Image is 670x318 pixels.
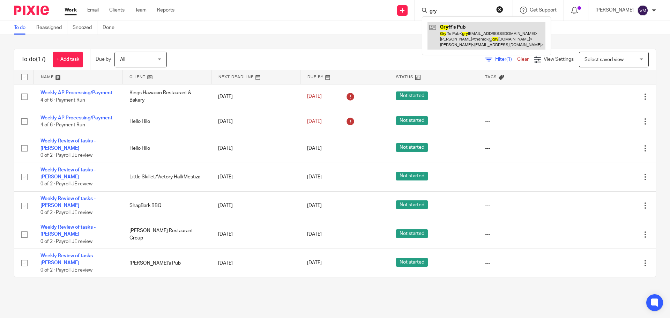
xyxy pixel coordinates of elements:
p: Due by [96,56,111,63]
span: 0 of 2 · Payroll JE review [40,239,92,244]
a: Clients [109,7,125,14]
div: --- [485,173,560,180]
span: 0 of 2 · Payroll JE review [40,182,92,186]
span: 0 of 2 · Payroll JE review [40,153,92,158]
div: --- [485,260,560,267]
a: Done [103,21,120,35]
a: Weekly Review of tasks - [PERSON_NAME] [40,168,96,179]
a: Reports [157,7,174,14]
span: [DATE] [307,94,322,99]
a: Weekly AP Processing/Payment [40,116,112,120]
td: Hello Hilo [122,134,211,163]
span: View Settings [544,57,574,62]
a: To do [14,21,31,35]
a: Work [65,7,77,14]
img: Pixie [14,6,49,15]
td: [PERSON_NAME] Restaurant Group [122,220,211,249]
td: [DATE] [211,109,300,134]
span: Not started [396,229,428,238]
a: Weekly Review of tasks - [PERSON_NAME] [40,196,96,208]
span: All [120,57,125,62]
p: [PERSON_NAME] [595,7,634,14]
span: Not started [396,200,428,209]
td: ShagBark BBQ [122,191,211,220]
td: Hello Hilo [122,109,211,134]
a: + Add task [53,52,83,67]
input: Search [429,8,492,15]
div: --- [485,118,560,125]
a: Reassigned [36,21,67,35]
span: (17) [36,57,46,62]
a: Weekly Review of tasks - [PERSON_NAME] [40,253,96,265]
span: Select saved view [585,57,624,62]
a: Email [87,7,99,14]
div: --- [485,231,560,238]
a: Snoozed [73,21,97,35]
td: [DATE] [211,134,300,163]
a: Weekly AP Processing/Payment [40,90,112,95]
span: 0 of 2 · Payroll JE review [40,268,92,273]
div: --- [485,93,560,100]
span: [DATE] [307,175,322,179]
span: Not started [396,172,428,180]
a: Team [135,7,147,14]
span: [DATE] [307,232,322,237]
span: Filter [495,57,517,62]
div: --- [485,202,560,209]
div: --- [485,145,560,152]
span: [DATE] [307,203,322,208]
h1: To do [21,56,46,63]
td: [DATE] [211,84,300,109]
td: [PERSON_NAME]'s Pub [122,249,211,278]
span: Not started [396,143,428,152]
span: Not started [396,91,428,100]
td: Kings Hawaiian Restaurant & Bakery [122,84,211,109]
span: [DATE] [307,146,322,151]
span: (1) [506,57,512,62]
span: [DATE] [307,119,322,124]
span: [DATE] [307,261,322,266]
td: [DATE] [211,220,300,249]
button: Clear [496,6,503,13]
a: Weekly Review of tasks - [PERSON_NAME] [40,225,96,237]
td: Little Skillet/Victory Hall/Mestiza [122,163,211,191]
span: 4 of 6 · Payment Run [40,123,85,127]
span: Get Support [530,8,557,13]
span: 4 of 6 · Payment Run [40,98,85,103]
a: Clear [517,57,529,62]
span: Not started [396,258,428,267]
img: svg%3E [637,5,648,16]
span: 0 of 2 · Payroll JE review [40,210,92,215]
a: Weekly Review of tasks - [PERSON_NAME] [40,139,96,150]
span: Tags [485,75,497,79]
span: Not started [396,116,428,125]
td: [DATE] [211,249,300,278]
td: [DATE] [211,163,300,191]
td: [DATE] [211,191,300,220]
